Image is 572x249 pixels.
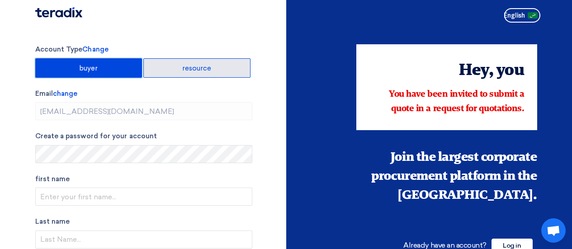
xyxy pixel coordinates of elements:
font: resource [182,64,212,72]
font: Join the largest corporate procurement platform in the [GEOGRAPHIC_DATA]. [371,151,537,202]
font: You have been invited to submit a quote in a request for quotations. [389,90,524,113]
button: English [504,8,540,23]
font: buyer [79,64,98,72]
font: Change [82,45,108,53]
font: Create a password for your account [35,132,157,140]
font: Hey, you [459,63,524,79]
font: first name [35,175,70,183]
font: change [53,89,77,98]
img: Teradix logo [35,7,82,18]
font: Email [35,89,53,98]
input: Enter your first name... [35,188,252,206]
input: Enter your business email... [35,102,252,120]
img: ar-AR.png [528,12,538,19]
font: English [504,12,525,19]
font: Last name [35,217,70,226]
font: Account Type [35,45,83,53]
a: Open chat [541,218,566,243]
input: Last Name... [35,230,252,249]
